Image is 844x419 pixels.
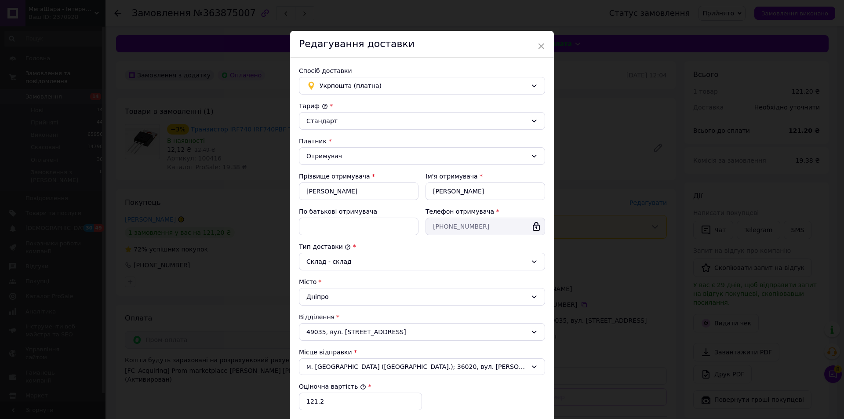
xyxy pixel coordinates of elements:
[426,173,478,180] label: Ім'я отримувача
[299,313,545,321] div: Відділення
[426,218,545,235] input: +380
[299,102,545,110] div: Тариф
[299,323,545,341] div: 49035, вул. [STREET_ADDRESS]
[426,208,494,215] label: Телефон отримувача
[299,288,545,306] div: Дніпро
[299,208,377,215] label: По батькові отримувача
[299,242,545,251] div: Тип доставки
[290,31,554,58] div: Редагування доставки
[320,81,527,91] span: Укрпошта (платна)
[299,66,545,75] div: Спосіб доставки
[299,137,545,146] div: Платник
[299,277,545,286] div: Місто
[299,383,366,390] label: Оціночна вартість
[306,116,527,126] div: Стандарт
[306,257,527,266] div: Склад - склад
[306,362,527,371] span: м. [GEOGRAPHIC_DATA] ([GEOGRAPHIC_DATA].); 36020, вул. [PERSON_NAME][STREET_ADDRESS]
[299,348,545,357] div: Місце відправки
[299,173,370,180] label: Прізвище отримувача
[306,151,527,161] div: Отримувач
[537,39,545,54] span: ×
